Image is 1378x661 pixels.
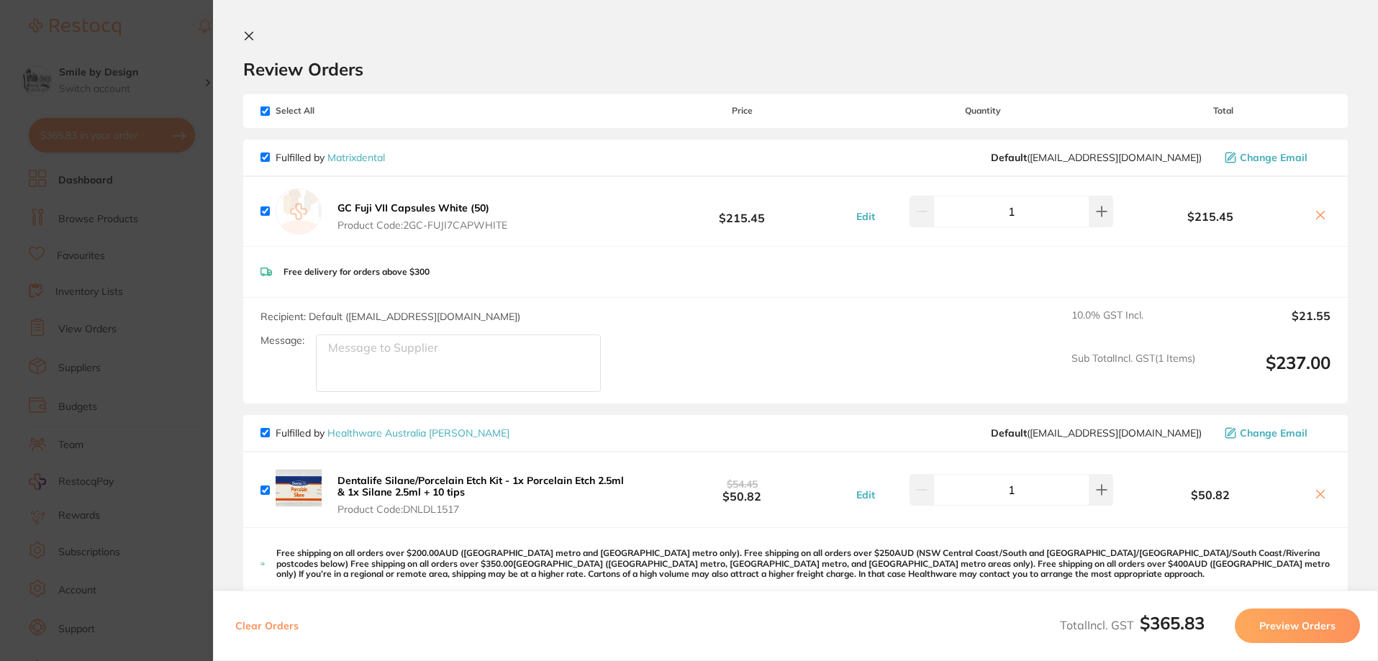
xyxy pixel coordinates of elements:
span: Total [1117,106,1331,116]
button: Edit [852,210,879,223]
b: $215.45 [635,198,848,224]
b: Dentalife Silane/Porcelain Etch Kit - 1x Porcelain Etch 2.5ml & 1x Silane 2.5ml + 10 tips [337,474,624,498]
b: GC Fuji VII Capsules White (50) [337,201,489,214]
b: Default [991,151,1027,164]
a: Matrixdental [327,151,385,164]
b: $215.45 [1117,210,1305,223]
p: Free delivery for orders above $300 [284,267,430,277]
span: Quantity [849,106,1117,116]
span: Change Email [1240,427,1307,439]
b: $365.83 [1140,612,1205,634]
button: Clear Orders [231,608,303,643]
span: Total Incl. GST [1060,618,1205,632]
span: sales@matrixdental.com.au [991,152,1202,163]
a: Healthware Australia [PERSON_NAME] [327,427,509,439]
button: Change Email [1220,151,1331,164]
span: Product Code: 2GC-FUJI7CAPWHITE [337,219,507,231]
img: ZzI0YTBqZw [276,467,322,513]
span: Product Code: DNLDL1517 [337,503,630,515]
button: Change Email [1220,427,1331,439]
img: empty.jpg [276,188,322,234]
span: Price [635,106,848,116]
span: info@healthwareaustralia.com.au [991,427,1202,439]
b: $50.82 [635,477,848,503]
output: $237.00 [1207,352,1331,392]
label: Message: [260,334,304,347]
b: Default [991,427,1027,439]
button: GC Fuji VII Capsules White (50) Product Code:2GC-FUJI7CAPWHITE [333,201,512,232]
button: Edit [852,488,879,501]
span: Select All [260,106,404,116]
p: Free shipping on all orders over $200.00AUD ([GEOGRAPHIC_DATA] metro and [GEOGRAPHIC_DATA] metro ... [276,548,1331,579]
b: $50.82 [1117,488,1305,501]
span: Recipient: Default ( [EMAIL_ADDRESS][DOMAIN_NAME] ) [260,310,520,323]
span: Change Email [1240,152,1307,163]
output: $21.55 [1207,309,1331,341]
span: Sub Total Incl. GST ( 1 Items) [1071,352,1195,392]
p: Fulfilled by [276,427,509,439]
span: 10.0 % GST Incl. [1071,309,1195,341]
button: Dentalife Silane/Porcelain Etch Kit - 1x Porcelain Etch 2.5ml & 1x Silane 2.5ml + 10 tips Product... [333,474,635,516]
button: Preview Orders [1235,608,1360,643]
p: Fulfilled by [276,152,385,163]
h2: Review Orders [243,58,1348,80]
span: $54.45 [727,478,758,491]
